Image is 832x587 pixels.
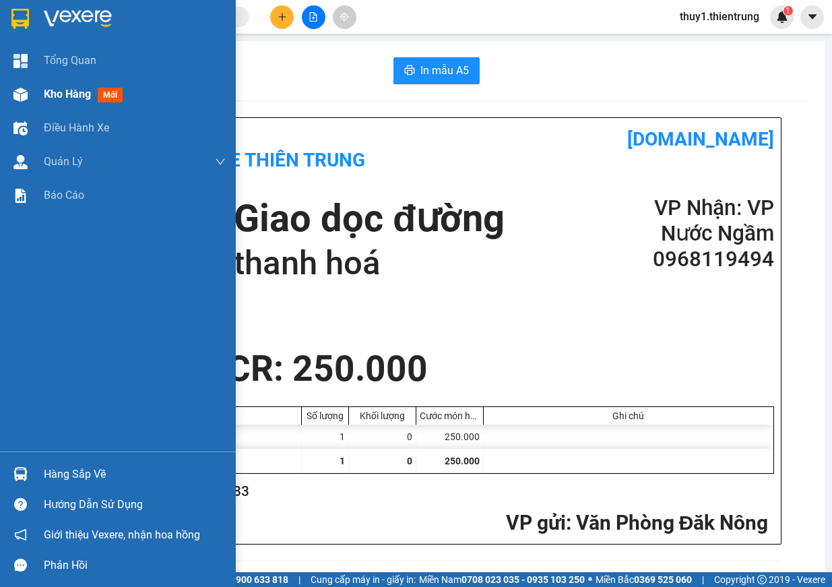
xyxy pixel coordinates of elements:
span: message [14,559,27,571]
span: printer [404,65,415,78]
span: CR : 250.000 [227,348,428,390]
b: Nhà xe Thiên Trung [54,11,121,92]
div: Số lượng [305,410,345,421]
div: 1 [302,425,349,449]
span: Quản Lý [44,153,83,170]
div: Hàng sắp về [44,464,226,485]
span: caret-down [806,11,819,23]
button: printerIn mẫu A5 [393,57,480,84]
h2: TV9FJ5DD [7,96,108,119]
h2: Người gửi: 0974882883 [99,481,769,503]
span: Kho hàng [44,88,91,100]
span: VP gửi [506,511,566,534]
div: 0 [349,425,416,449]
span: mới [98,88,123,102]
div: Ghi chú [487,410,770,421]
img: warehouse-icon [13,467,28,481]
span: In mẫu A5 [420,62,469,79]
span: ⚪️ [588,577,592,582]
h2: : Văn Phòng Đăk Nông [99,509,769,537]
span: 1 [786,6,790,16]
span: | [298,572,300,587]
span: notification [14,528,27,541]
h1: Giao dọc đường [71,96,249,189]
div: Phản hồi [44,555,226,576]
span: down [215,156,226,167]
span: Báo cáo [44,187,84,204]
sup: 1 [783,6,793,16]
span: Miền Bắc [596,572,692,587]
img: warehouse-icon [13,155,28,169]
span: Miền Nam [419,572,585,587]
span: thuy1.thientrung [669,8,770,25]
img: solution-icon [13,189,28,203]
button: plus [270,5,294,29]
img: warehouse-icon [13,121,28,135]
span: plus [278,12,287,22]
button: aim [333,5,356,29]
div: Hướng dẫn sử dụng [44,495,226,515]
b: [DOMAIN_NAME] [179,11,325,33]
h1: Giao dọc đường [234,195,505,242]
div: 250.000 [416,425,484,449]
strong: 0369 525 060 [634,574,692,585]
span: Tổng Quan [44,52,96,69]
span: Điều hành xe [44,119,109,136]
h2: 0968119494 [612,247,773,272]
img: icon-new-feature [776,11,788,23]
span: 0 [407,456,412,466]
img: logo.jpg [7,20,47,88]
h2: VP Nhận: VP Nước Ngầm [612,195,773,247]
img: dashboard-icon [13,54,28,68]
span: copyright [757,575,767,584]
span: file-add [309,12,318,22]
span: | [702,572,704,587]
b: [DOMAIN_NAME] [627,128,774,150]
span: Cung cấp máy in - giấy in: [311,572,416,587]
button: file-add [302,5,325,29]
button: caret-down [800,5,824,29]
div: Cước món hàng [420,410,480,421]
img: warehouse-icon [13,88,28,102]
h1: thanh hoá [234,242,505,285]
span: question-circle [14,498,27,511]
span: Giới thiệu Vexere, nhận hoa hồng [44,526,200,543]
span: aim [340,12,349,22]
strong: 0708 023 035 - 0935 103 250 [461,574,585,585]
div: Khối lượng [352,410,412,421]
span: 250.000 [445,456,480,466]
span: 1 [340,456,345,466]
strong: 1900 633 818 [230,574,288,585]
b: Nhà xe Thiên Trung [173,149,365,171]
img: logo-vxr [11,9,29,29]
